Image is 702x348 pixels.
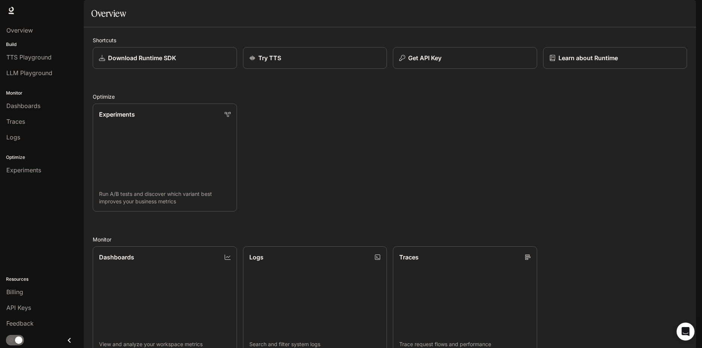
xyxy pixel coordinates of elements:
p: Try TTS [258,53,281,62]
p: Get API Key [408,53,441,62]
p: Trace request flows and performance [399,341,531,348]
h2: Monitor [93,235,687,243]
a: Try TTS [243,47,387,69]
p: Learn about Runtime [558,53,618,62]
p: Search and filter system logs [249,341,381,348]
h1: Overview [91,6,126,21]
h2: Optimize [93,93,687,101]
a: Download Runtime SDK [93,47,237,69]
p: Run A/B tests and discover which variant best improves your business metrics [99,190,231,205]
a: Learn about Runtime [543,47,687,69]
p: Dashboards [99,253,134,262]
p: Traces [399,253,419,262]
h2: Shortcuts [93,36,687,44]
p: Experiments [99,110,135,119]
p: View and analyze your workspace metrics [99,341,231,348]
p: Download Runtime SDK [108,53,176,62]
button: Get API Key [393,47,537,69]
a: ExperimentsRun A/B tests and discover which variant best improves your business metrics [93,104,237,212]
div: Open Intercom Messenger [677,323,695,341]
p: Logs [249,253,264,262]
